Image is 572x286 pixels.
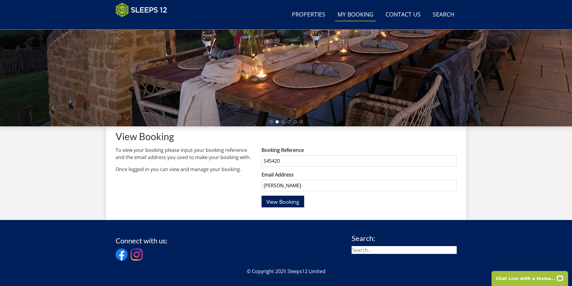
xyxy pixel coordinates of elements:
label: Booking Reference [262,146,456,154]
iframe: LiveChat chat widget [488,267,572,286]
button: View Booking [262,196,304,207]
label: Email Address [262,171,456,178]
p: © Copyright 2025 Sleeps12 Limited [116,268,457,275]
p: To view your booking please input your booking reference and the email address you used to make y... [116,146,252,161]
input: Search... [352,246,457,254]
a: Properties [289,8,328,22]
input: The email address you used to make the booking [262,180,456,191]
img: Instagram [131,248,143,260]
a: Contact Us [383,8,423,22]
img: Sleeps 12 [116,2,167,17]
a: My Booking [335,8,376,22]
iframe: Customer reviews powered by Trustpilot [113,21,176,26]
h3: Connect with us: [116,237,168,245]
span: View Booking [266,198,299,205]
img: Facebook [116,248,128,260]
h3: Search: [352,234,457,242]
h1: View Booking [116,131,457,142]
input: Your booking reference, e.g. S232 [262,155,456,167]
a: Search [430,8,457,22]
p: Once logged in you can view and manage your booking. [116,166,252,173]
